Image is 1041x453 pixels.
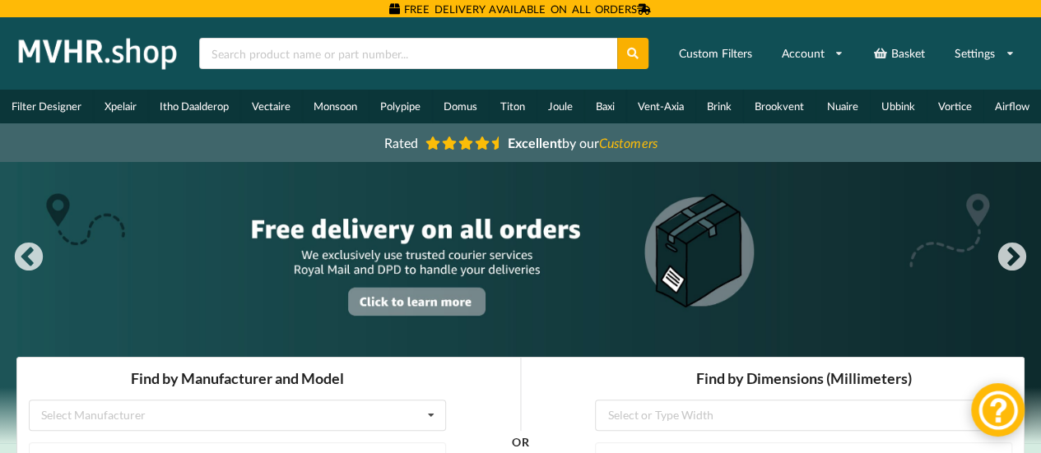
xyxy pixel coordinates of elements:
div: Select or Type Width [592,53,697,64]
a: Polypipe [369,90,432,123]
img: mvhr.shop.png [12,33,184,74]
h3: Find by Dimensions (Millimeters) [579,12,996,31]
a: Vent-Axia [626,90,695,123]
a: Settings [944,39,1025,68]
a: Rated Excellentby ourCustomers [373,129,669,156]
h3: Find by Manufacturer and Model [12,12,430,31]
a: Xpelair [93,90,148,123]
a: Itho Daalderop [148,90,240,123]
a: Nuaire [816,90,870,123]
div: OR [495,86,513,170]
button: Next [996,242,1029,275]
a: Vortice [927,90,983,123]
button: Filter Missing? [778,128,887,158]
a: Joule [537,90,584,123]
span: Rated [384,135,418,150]
a: Monsoon [302,90,369,123]
a: Domus [432,90,489,123]
a: Basket [862,39,936,68]
a: Titon [489,90,537,123]
button: Previous [12,242,45,275]
a: Baxi [584,90,626,123]
div: Select Manufacturer [25,53,129,64]
a: Account [770,39,854,68]
i: Customers [599,135,657,150]
a: Custom Filters [667,39,762,68]
a: Ubbink [870,90,927,123]
a: Vectaire [240,90,302,123]
a: Brookvent [743,90,816,123]
b: Excellent [508,135,562,150]
input: Search product name or part number... [199,38,617,69]
a: Brink [695,90,743,123]
span: by our [508,135,657,150]
button: Filter Missing? [212,128,322,158]
a: Airflow [983,90,1041,123]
